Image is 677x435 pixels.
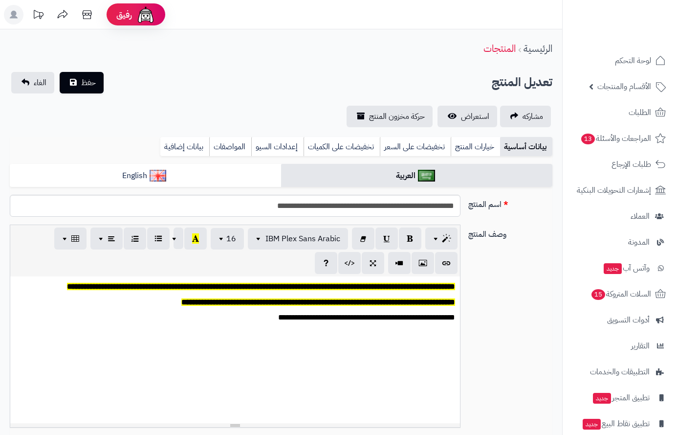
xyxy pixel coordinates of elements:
img: العربية [418,170,435,182]
span: جديد [593,393,611,404]
label: وصف المنتج [464,225,556,240]
a: إعدادات السيو [251,137,304,157]
a: السلات المتروكة15 [568,282,671,306]
img: ai-face.png [136,5,155,24]
span: وآتس آب [603,261,650,275]
a: وآتس آبجديد [568,256,671,280]
span: طلبات الإرجاع [611,158,651,171]
span: الغاء [34,77,46,89]
a: خيارات المنتج [451,137,500,157]
span: رفيق [116,9,132,21]
a: العملاء [568,205,671,228]
span: المدونة [628,235,650,249]
span: استعراض [461,111,489,122]
a: مشاركه [500,106,551,127]
img: English [150,170,167,182]
span: 16 [226,233,236,245]
a: بيانات إضافية [160,137,209,157]
a: أدوات التسويق [568,308,671,332]
span: IBM Plex Sans Arabic [265,233,340,245]
span: التقارير [631,339,650,353]
span: 13 [581,134,595,144]
span: السلات المتروكة [590,287,651,301]
span: جديد [604,263,622,274]
span: حركة مخزون المنتج [369,111,425,122]
span: مشاركه [523,111,543,122]
a: تحديثات المنصة [26,5,50,27]
button: حفظ [60,72,104,93]
a: المواصفات [209,137,251,157]
a: English [10,164,281,188]
span: المراجعات والأسئلة [580,132,651,145]
span: لوحة التحكم [615,54,651,68]
a: العربية [281,164,552,188]
span: حفظ [81,77,96,89]
a: تخفيضات على السعر [380,137,451,157]
span: تطبيق نقاط البيع [582,417,650,431]
label: اسم المنتج [464,195,556,210]
h2: تعديل المنتج [492,72,552,92]
a: بيانات أساسية [500,137,552,157]
span: تطبيق المتجر [592,391,650,405]
button: IBM Plex Sans Arabic [248,228,348,250]
a: المنتجات [483,41,516,56]
a: طلبات الإرجاع [568,153,671,176]
span: الأقسام والمنتجات [597,80,651,93]
span: إشعارات التحويلات البنكية [577,183,651,197]
a: تطبيق المتجرجديد [568,386,671,410]
a: الطلبات [568,101,671,124]
a: التطبيقات والخدمات [568,360,671,384]
span: 15 [591,289,605,300]
a: التقارير [568,334,671,358]
a: استعراض [437,106,497,127]
a: الرئيسية [524,41,552,56]
a: إشعارات التحويلات البنكية [568,179,671,202]
span: الطلبات [629,106,651,119]
a: المراجعات والأسئلة13 [568,127,671,150]
span: جديد [583,419,601,430]
a: الغاء [11,72,54,93]
a: تخفيضات على الكميات [304,137,380,157]
a: لوحة التحكم [568,49,671,72]
span: التطبيقات والخدمات [590,365,650,379]
a: حركة مخزون المنتج [347,106,433,127]
a: المدونة [568,230,671,254]
span: العملاء [631,209,650,223]
span: أدوات التسويق [607,313,650,327]
button: 16 [211,228,244,250]
img: logo-2.png [611,24,668,45]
